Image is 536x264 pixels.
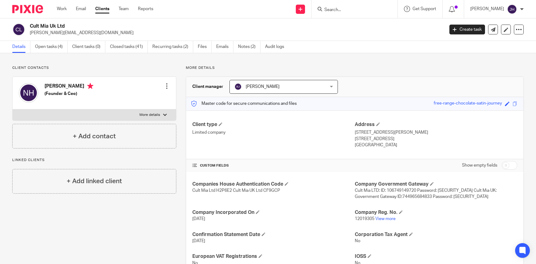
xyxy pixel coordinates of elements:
[192,188,280,193] span: Cult Mia Ltd H2P6E2 Cult Mia UK Ltd CF9GCP
[507,4,517,14] img: svg%3E
[12,23,25,36] img: svg%3E
[192,163,355,168] h4: CUSTOM FIELDS
[216,41,233,53] a: Emails
[72,41,105,53] a: Client tasks (0)
[355,129,517,136] p: [STREET_ADDRESS][PERSON_NAME]
[355,181,517,187] h4: Company Government Gateway
[30,30,440,36] p: [PERSON_NAME][EMAIL_ADDRESS][DOMAIN_NAME]
[138,6,153,12] a: Reports
[67,176,122,186] h4: + Add linked client
[192,181,355,187] h4: Companies House Authentication Code
[30,23,358,30] h2: Cult Mia Uk Ltd
[355,121,517,128] h4: Address
[12,65,176,70] p: Client contacts
[449,25,485,34] a: Create task
[45,91,93,97] h5: (Founder & Ceo)
[192,231,355,238] h4: Confirmation Statement Date
[192,253,355,260] h4: European VAT Registrations
[191,100,297,107] p: Master code for secure communications and files
[355,188,497,199] span: Cult Mia LTD: ID: 106749149720 Password: [SECURITY_DATA] Cult Mia UK: Government Gateway ID:74496...
[324,7,379,13] input: Search
[192,217,205,221] span: [DATE]
[35,41,68,53] a: Open tasks (4)
[355,231,517,238] h4: Corporation Tax Agent
[12,41,30,53] a: Details
[110,41,148,53] a: Closed tasks (41)
[238,41,260,53] a: Notes (2)
[234,83,242,90] img: svg%3E
[355,142,517,148] p: [GEOGRAPHIC_DATA]
[152,41,193,53] a: Recurring tasks (2)
[45,83,93,91] h4: [PERSON_NAME]
[57,6,67,12] a: Work
[119,6,129,12] a: Team
[462,162,497,168] label: Show empty fields
[355,136,517,142] p: [STREET_ADDRESS]
[192,209,355,216] h4: Company Incorporated On
[246,85,280,89] span: [PERSON_NAME]
[192,84,223,90] h3: Client manager
[413,7,436,11] span: Get Support
[355,239,360,243] span: No
[192,129,355,136] p: Limited company
[95,6,109,12] a: Clients
[434,100,502,107] div: free-range-chocolate-satin-journey
[192,121,355,128] h4: Client type
[265,41,289,53] a: Audit logs
[375,217,396,221] a: View more
[198,41,212,53] a: Files
[19,83,38,103] img: svg%3E
[355,253,517,260] h4: IOSS
[12,158,176,163] p: Linked clients
[12,5,43,13] img: Pixie
[73,132,116,141] h4: + Add contact
[87,83,93,89] i: Primary
[470,6,504,12] p: [PERSON_NAME]
[355,209,517,216] h4: Company Reg. No.
[76,6,86,12] a: Email
[355,217,374,221] span: 12019305
[186,65,524,70] p: More details
[139,112,160,117] p: More details
[192,239,205,243] span: [DATE]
